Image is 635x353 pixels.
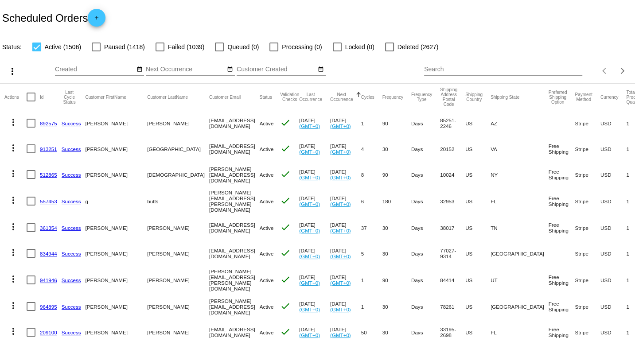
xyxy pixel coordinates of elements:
mat-cell: US [465,319,491,345]
mat-cell: Stripe [575,110,600,136]
mat-cell: 4 [361,136,382,162]
mat-cell: 84414 [440,266,465,294]
a: 941946 [40,277,57,283]
a: (GMT+0) [330,253,351,259]
a: (GMT+0) [299,332,320,338]
a: Success [62,146,81,152]
mat-cell: [PERSON_NAME][EMAIL_ADDRESS][DOMAIN_NAME] [209,162,260,187]
mat-cell: Free Shipping [549,136,575,162]
mat-cell: [DATE] [330,294,361,319]
mat-cell: NY [491,162,549,187]
mat-cell: 30 [382,319,411,345]
a: 913251 [40,146,57,152]
a: 964895 [40,304,57,310]
mat-cell: [DATE] [299,215,330,241]
button: Change sorting for Id [40,94,43,100]
span: Active [260,304,274,310]
mat-cell: [DATE] [299,110,330,136]
mat-cell: [PERSON_NAME] [147,294,209,319]
span: Active [260,198,274,204]
a: Success [62,251,81,256]
mat-cell: Free Shipping [549,215,575,241]
mat-cell: VA [491,136,549,162]
mat-cell: [PERSON_NAME] [86,266,148,294]
mat-cell: FL [491,319,549,345]
span: Active [260,172,274,178]
mat-cell: [PERSON_NAME] [86,110,148,136]
mat-cell: US [465,162,491,187]
mat-cell: USD [600,187,627,215]
mat-cell: 90 [382,266,411,294]
a: (GMT+0) [299,149,320,155]
mat-cell: [DATE] [299,136,330,162]
mat-cell: [PERSON_NAME] [86,294,148,319]
mat-cell: 78261 [440,294,465,319]
span: Queued (0) [227,42,259,52]
button: Change sorting for ShippingPostcode [440,87,457,107]
mat-cell: US [465,215,491,241]
button: Change sorting for PaymentMethod.Type [575,92,592,102]
mat-cell: 90 [382,162,411,187]
mat-icon: more_vert [8,247,19,258]
mat-cell: Stripe [575,319,600,345]
a: 361354 [40,225,57,231]
span: Active (1506) [45,42,81,52]
input: Created [55,66,135,73]
mat-icon: date_range [136,66,143,73]
mat-cell: Days [411,215,440,241]
mat-cell: 37 [361,215,382,241]
mat-icon: check [280,143,291,154]
a: (GMT+0) [299,306,320,312]
mat-cell: 90 [382,110,411,136]
mat-cell: [GEOGRAPHIC_DATA] [491,241,549,266]
button: Change sorting for ShippingCountry [465,92,483,102]
mat-cell: 85251-2246 [440,110,465,136]
mat-icon: check [280,222,291,233]
mat-cell: AZ [491,110,549,136]
mat-cell: [DATE] [330,110,361,136]
span: Locked (0) [345,42,374,52]
mat-cell: [PERSON_NAME][EMAIL_ADDRESS][PERSON_NAME][DOMAIN_NAME] [209,266,260,294]
mat-cell: 5 [361,241,382,266]
mat-cell: 32953 [440,187,465,215]
mat-cell: [EMAIL_ADDRESS][DOMAIN_NAME] [209,241,260,266]
mat-cell: [PERSON_NAME] [147,215,209,241]
button: Next page [614,62,631,80]
mat-cell: Days [411,162,440,187]
mat-cell: [DATE] [299,319,330,345]
mat-cell: [DATE] [330,241,361,266]
mat-cell: [DATE] [299,241,330,266]
mat-cell: [DATE] [330,187,361,215]
mat-cell: [PERSON_NAME] [86,241,148,266]
mat-cell: [GEOGRAPHIC_DATA] [147,136,209,162]
button: Change sorting for FrequencyType [411,92,432,102]
mat-cell: US [465,266,491,294]
mat-cell: butts [147,187,209,215]
mat-cell: USD [600,162,627,187]
mat-cell: 8 [361,162,382,187]
mat-cell: 33195-2698 [440,319,465,345]
mat-cell: 180 [382,187,411,215]
mat-cell: [PERSON_NAME] [147,241,209,266]
button: Change sorting for LastProcessingCycleId [62,90,78,105]
input: Next Occurrence [146,66,226,73]
input: Customer Created [237,66,316,73]
button: Change sorting for CurrencyIso [600,94,619,100]
mat-cell: Stripe [575,241,600,266]
mat-cell: 38017 [440,215,465,241]
mat-cell: Stripe [575,215,600,241]
mat-cell: 20152 [440,136,465,162]
mat-cell: [PERSON_NAME] [86,319,148,345]
mat-icon: more_vert [7,66,18,77]
span: Deleted (2627) [397,42,439,52]
a: (GMT+0) [330,123,351,129]
mat-cell: [EMAIL_ADDRESS][DOMAIN_NAME] [209,319,260,345]
mat-cell: [PERSON_NAME] [147,319,209,345]
mat-cell: [DATE] [330,319,361,345]
mat-cell: [PERSON_NAME] [147,110,209,136]
mat-cell: [PERSON_NAME] [86,215,148,241]
mat-cell: g [86,187,148,215]
a: (GMT+0) [299,280,320,286]
mat-cell: 10024 [440,162,465,187]
span: Active [260,277,274,283]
